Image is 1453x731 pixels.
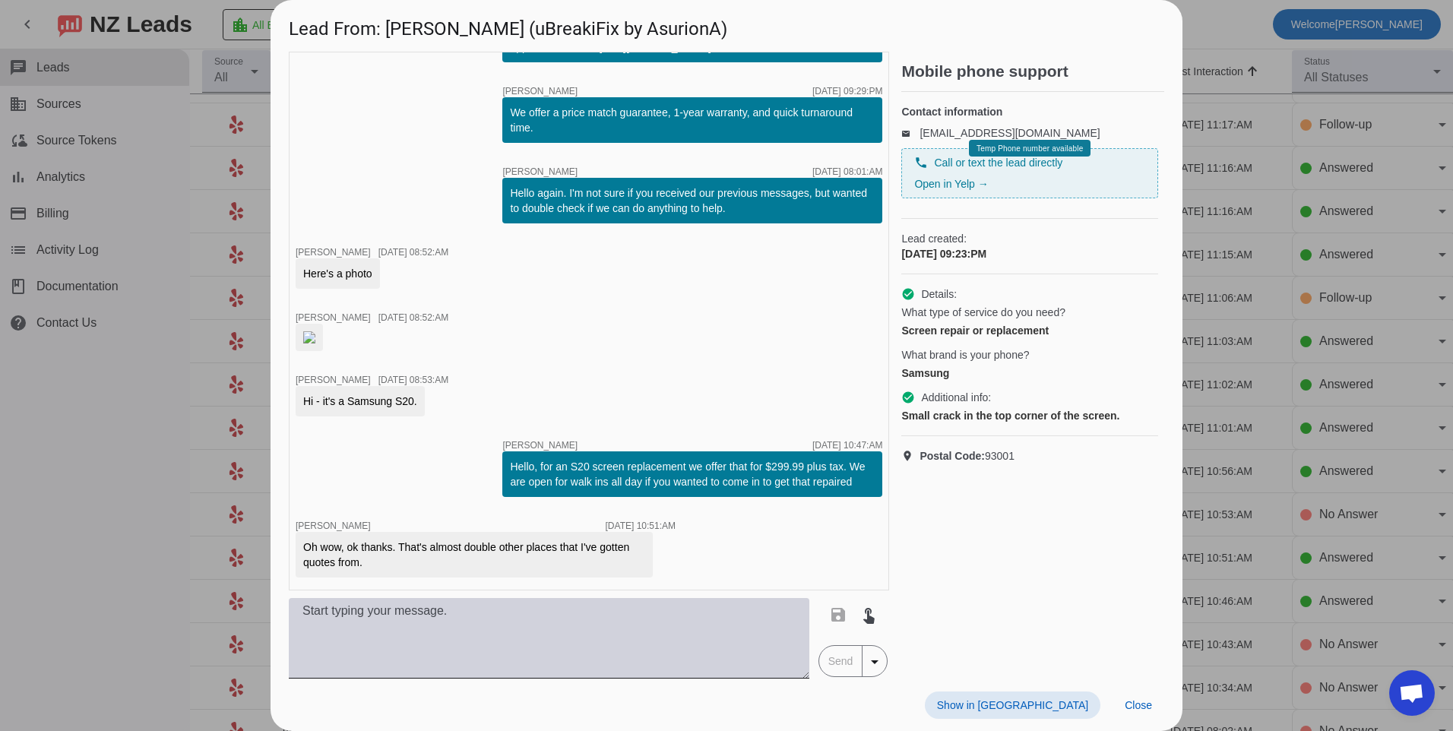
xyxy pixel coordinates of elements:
[1389,670,1435,716] div: Open chat
[934,155,1062,170] span: Call or text the lead directly
[914,156,928,169] mat-icon: phone
[510,185,875,216] div: Hello again. I'm not sure if you received our previous messages, but wanted to double check if we...
[920,450,985,462] strong: Postal Code:
[977,144,1083,153] span: Temp Phone number available
[901,305,1065,320] span: What type of service do you need?
[378,313,448,322] div: [DATE] 08:52:AM
[866,653,884,671] mat-icon: arrow_drop_down
[296,375,371,385] span: [PERSON_NAME]
[378,375,448,384] div: [DATE] 08:53:AM
[606,521,676,530] div: [DATE] 10:51:AM
[920,127,1100,139] a: [EMAIL_ADDRESS][DOMAIN_NAME]
[502,441,578,450] span: [PERSON_NAME]
[303,266,372,281] div: Here's a photo
[303,540,645,570] div: Oh wow, ok thanks. That's almost double other places that I've gotten quotes from.
[859,606,878,624] mat-icon: touch_app
[1113,691,1164,719] button: Close
[901,231,1158,246] span: Lead created:
[921,286,957,302] span: Details:
[914,178,988,190] a: Open in Yelp →
[502,87,578,96] span: [PERSON_NAME]
[901,391,915,404] mat-icon: check_circle
[296,247,371,258] span: [PERSON_NAME]
[296,312,371,323] span: [PERSON_NAME]
[296,521,371,531] span: [PERSON_NAME]
[812,441,882,450] div: [DATE] 10:47:AM
[901,104,1158,119] h4: Contact information
[901,365,1158,381] div: Samsung
[901,287,915,301] mat-icon: check_circle
[510,105,875,135] div: We offer a price match guarantee, 1-year warranty, and quick turnaround time.​
[901,450,920,462] mat-icon: location_on
[901,408,1158,423] div: Small crack in the top corner of the screen.
[937,699,1088,711] span: Show in [GEOGRAPHIC_DATA]
[921,390,991,405] span: Additional info:
[303,394,417,409] div: Hi - it's a Samsung S20.
[901,129,920,137] mat-icon: email
[925,691,1100,719] button: Show in [GEOGRAPHIC_DATA]
[1125,699,1152,711] span: Close
[812,87,882,96] div: [DATE] 09:29:PM
[812,167,882,176] div: [DATE] 08:01:AM
[502,167,578,176] span: [PERSON_NAME]
[378,248,448,257] div: [DATE] 08:52:AM
[901,64,1164,79] h2: Mobile phone support
[901,323,1158,338] div: Screen repair or replacement
[303,331,315,343] img: qiK767uVLNzD1ABWzeaXrg
[920,448,1015,464] span: 93001
[901,347,1029,362] span: What brand is your phone?
[901,246,1158,261] div: [DATE] 09:23:PM
[510,459,875,489] div: Hello, for an S20 screen replacement we offer that for $299.99 plus tax. We are open for walk ins...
